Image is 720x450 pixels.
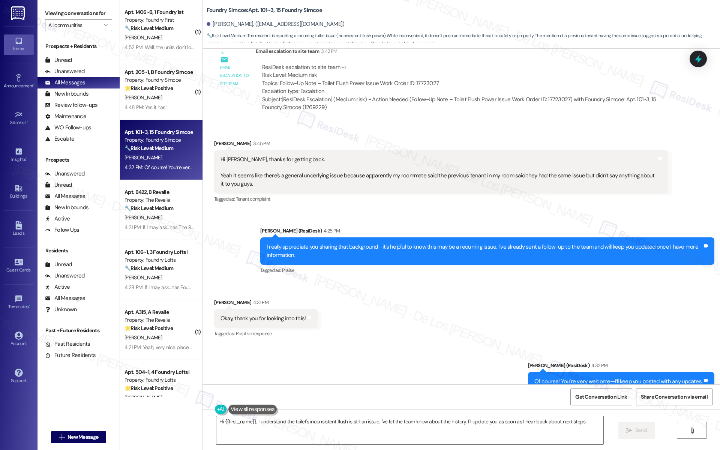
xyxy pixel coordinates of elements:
div: Prospects + Residents [37,42,120,50]
a: Guest Cards [4,256,34,276]
span: • [29,303,30,308]
div: Tagged as: [214,193,668,204]
div: Prospects [37,156,120,164]
div: Apt. 1406~B, 1 Foundry 1st [124,8,194,16]
div: 3:45 PM [251,139,270,147]
div: Active [45,215,70,223]
span: [PERSON_NAME] [124,94,162,101]
span: Get Conversation Link [575,393,627,401]
strong: 🔧 Risk Level: Medium [124,25,173,31]
button: Share Conversation via email [636,388,712,405]
div: Unread [45,56,72,64]
div: Active [45,283,70,291]
span: [PERSON_NAME] [124,34,162,41]
div: Property: Foundry Lofts [124,376,194,384]
label: Viewing conversations for [45,7,112,19]
div: Property: Foundry First [124,16,194,24]
a: Site Visit • [4,108,34,129]
div: 3:42 PM [319,47,337,55]
strong: 🔧 Risk Level: Medium [124,265,173,271]
div: Unanswered [45,170,85,178]
div: 4:32 PM: Of course! You’re very welcome—I’ll keep you posted with any updates. [124,164,299,171]
div: 4:28 PM: If I may ask...has Foundry Lofts lived up to your expectations? [124,284,277,291]
div: Escalate [45,135,74,143]
div: Of course! You’re very welcome—I’ll keep you posted with any updates. [534,378,702,385]
a: Leads [4,219,34,239]
b: Foundry Simcoe: Apt. 101~3, 15 Foundry Simcoe [207,6,322,14]
textarea: Hi {{first_name}}, I understand the toilet's inconsistent flush is still an issue. I've let the t... [216,416,603,444]
input: All communities [48,19,100,31]
span: [PERSON_NAME] [124,394,162,401]
div: Unanswered [45,67,85,75]
div: New Inbounds [45,90,88,98]
strong: 🔧 Risk Level: Medium [124,205,173,211]
div: Email escalation to site team [256,47,668,58]
div: ResiDesk escalation to site team -> Risk Level: Medium risk Topics: Follow-Up Note – Toilet Flush... [262,63,662,96]
div: I really appreciate you sharing that background—it’s helpful to know this may be a recurring issu... [267,243,702,259]
span: Share Conversation via email [641,393,708,401]
a: Account [4,329,34,349]
div: Unanswered [45,272,85,280]
div: Future Residents [45,351,96,359]
a: Templates • [4,292,34,313]
strong: 🌟 Risk Level: Positive [124,385,173,391]
div: Unread [45,181,72,189]
a: Buildings [4,182,34,202]
i:  [104,22,108,28]
i:  [59,434,64,440]
span: [PERSON_NAME] [124,274,162,281]
div: Apt. 504~1, 4 Foundry Lofts I [124,368,194,376]
a: Support [4,366,34,387]
div: Past + Future Residents [37,327,120,334]
img: ResiDesk Logo [11,6,26,20]
div: 4:31 PM [251,298,268,306]
div: Property: Foundry Simcoe [124,76,194,84]
div: Property: The Revalie [124,316,194,324]
div: Apt. A315, A Revalie [124,308,194,316]
span: Positive response [236,330,272,337]
button: New Message [51,431,106,443]
strong: 🔧 Risk Level: Medium [124,145,173,151]
div: Past Residents [45,340,90,348]
div: 4:48 PM: Yes it has! [124,104,166,111]
span: Send [635,426,647,434]
div: Email escalation to site team [220,64,249,88]
div: Property: Foundry Lofts [124,256,194,264]
div: Maintenance [45,112,86,120]
div: [PERSON_NAME]. ([EMAIL_ADDRESS][DOMAIN_NAME]) [207,20,345,28]
div: Apt. 101~3, 15 Foundry Simcoe [124,128,194,136]
div: Hi [PERSON_NAME], thanks for getting back. Yeah it seems like there's a general underlying issue ... [220,156,656,188]
div: All Messages [45,294,85,302]
span: • [33,82,34,87]
div: Apt. 205~1, B Foundry Simcoe [124,68,194,76]
div: Okay, thank you for looking into this! [220,315,306,322]
div: Review follow-ups [45,101,97,109]
a: Insights • [4,145,34,165]
strong: 🌟 Risk Level: Positive [124,85,173,91]
div: Subject: [ResiDesk Escalation] (Medium risk) - Action Needed (Follow-Up Note – Toilet Flush Power... [262,96,662,112]
div: Unknown [45,306,77,313]
strong: 🌟 Risk Level: Positive [124,325,173,331]
div: Residents [37,247,120,255]
div: WO Follow-ups [45,124,91,132]
div: Apt. 106~1, 3 Foundry Lofts I [124,248,194,256]
div: Follow Ups [45,226,79,234]
span: • [26,156,27,161]
span: New Message [67,433,98,441]
div: All Messages [45,79,85,87]
i:  [626,427,632,433]
div: 4:32 PM [589,361,607,369]
div: Unread [45,261,72,268]
a: Inbox [4,34,34,55]
div: [PERSON_NAME] (ResiDesk) [260,227,714,237]
button: Get Conversation Link [570,388,632,405]
span: Praise [282,267,294,273]
span: [PERSON_NAME] [124,154,162,161]
div: Tagged as: [260,265,714,276]
span: • [27,119,28,124]
div: 4:21 PM: Yeah, very nice place and the maintenance I had done was quick [124,344,284,351]
div: Tagged as: [214,328,318,339]
button: Send [618,422,655,439]
div: Property: The Revalie [124,196,194,204]
div: Apt. B422, B Revalie [124,188,194,196]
